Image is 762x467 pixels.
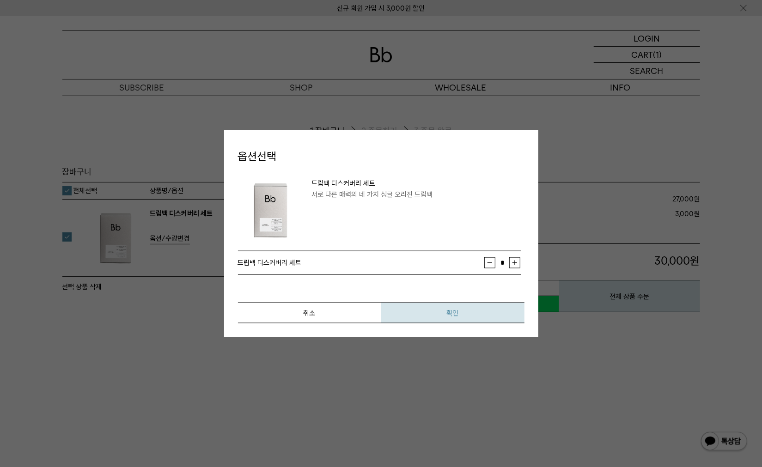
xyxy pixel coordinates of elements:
[381,303,524,323] button: 확인
[238,178,303,243] img: 드립백 디스커버리 세트
[312,189,524,200] p: 서로 다른 매력의 네 가지 싱글 오리진 드립백
[447,309,459,317] span: 확인
[238,303,381,323] button: 취소
[238,148,524,164] h4: 옵션선택
[484,257,495,268] button: 감소
[304,309,316,317] span: 취소
[509,257,520,268] button: 증가
[312,178,524,189] p: 드립백 디스커버리 세트
[238,259,302,267] span: 드립백 디스커버리 세트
